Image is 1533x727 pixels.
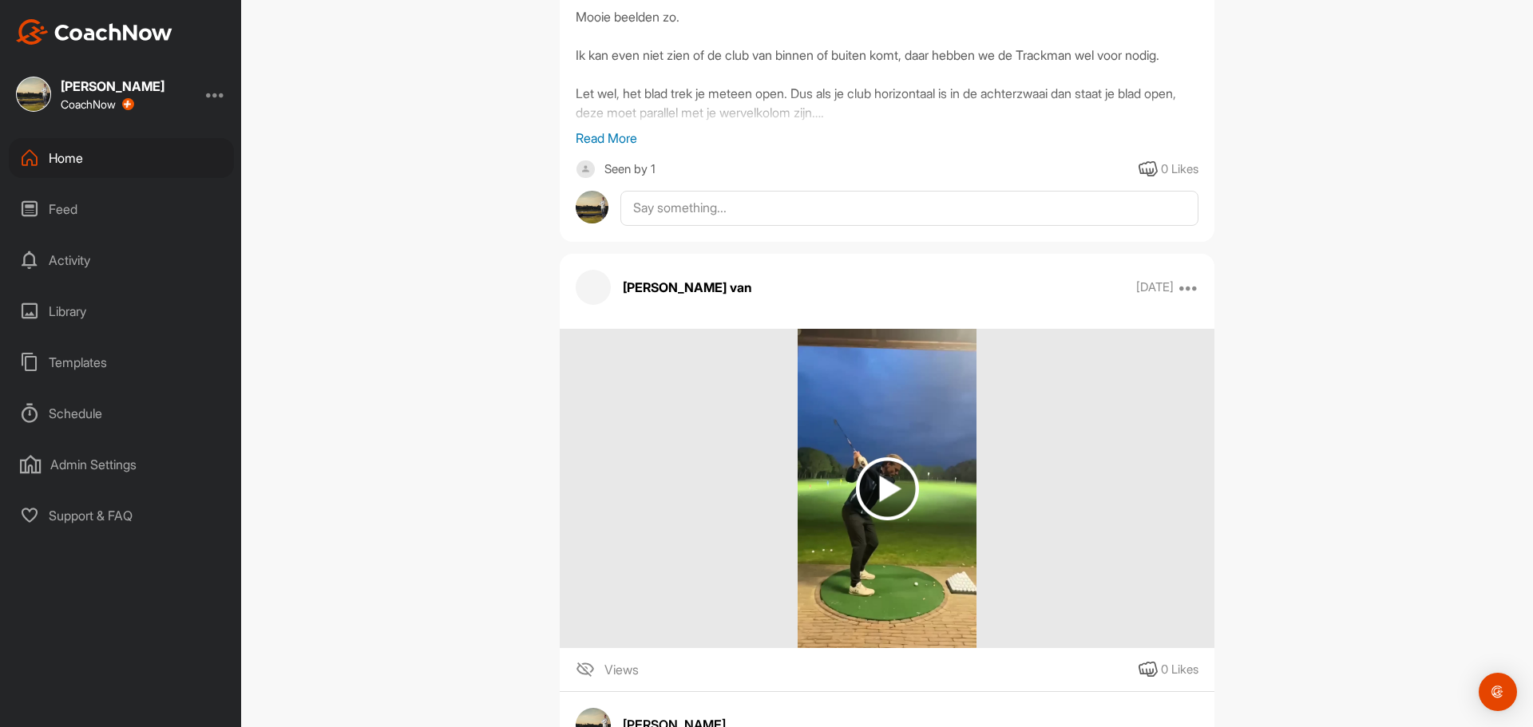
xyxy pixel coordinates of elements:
[576,191,608,223] img: avatar
[9,496,234,535] div: Support & FAQ
[1161,160,1198,179] div: 0 Likes
[61,80,164,93] div: [PERSON_NAME]
[576,660,595,679] img: icon
[623,278,752,297] p: [PERSON_NAME] van
[576,160,596,180] img: square_default-ef6cabf814de5a2bf16c804365e32c732080f9872bdf737d349900a9daf73cf9.png
[604,160,656,180] div: Seen by 1
[61,98,134,111] div: CoachNow
[1136,279,1174,295] p: [DATE]
[9,189,234,229] div: Feed
[576,128,1198,148] p: Read More
[9,342,234,382] div: Templates
[9,138,234,178] div: Home
[1479,673,1517,711] div: Open Intercom Messenger
[16,19,172,45] img: CoachNow
[9,444,234,484] div: Admin Settings
[9,291,234,331] div: Library
[9,240,234,280] div: Activity
[604,660,639,679] span: Views
[9,393,234,433] div: Schedule
[856,457,919,520] img: play
[1161,661,1198,679] div: 0 Likes
[798,329,977,648] img: media
[16,77,51,112] img: square_9a2f47b6fabe5c3e6d7c00687b59be2d.jpg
